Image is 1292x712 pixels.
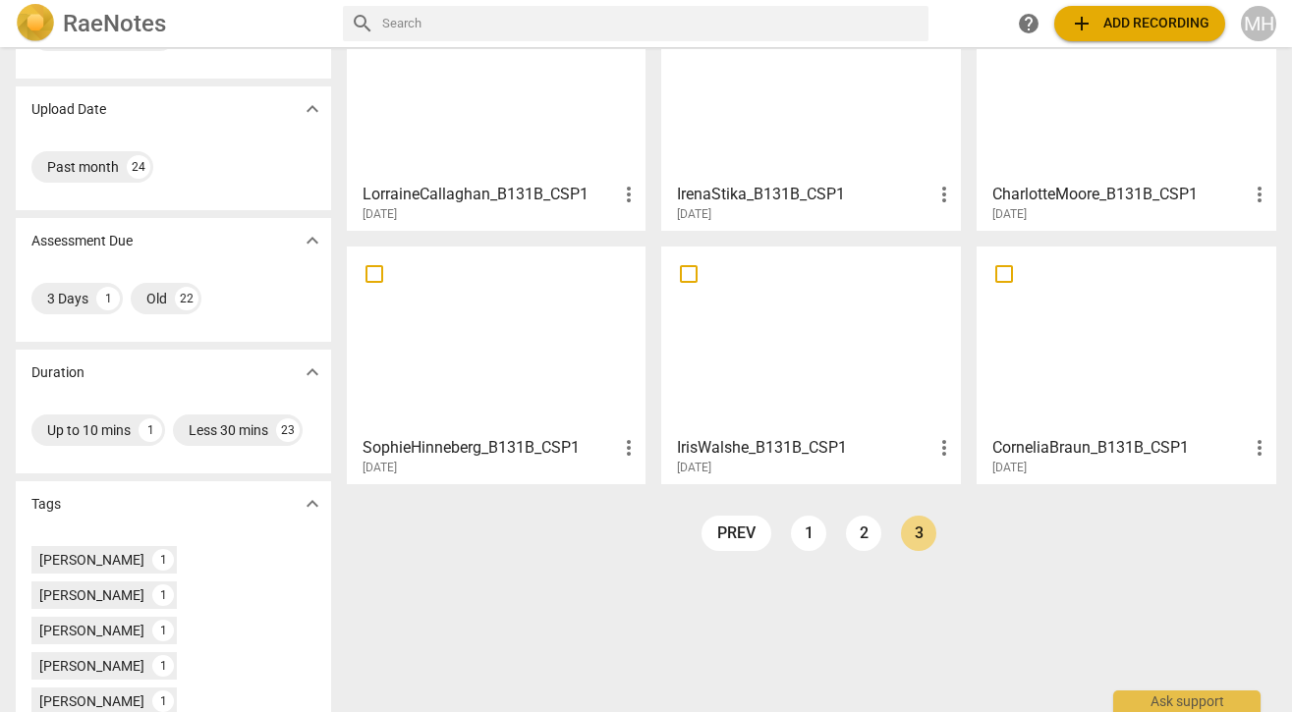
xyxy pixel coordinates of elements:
span: more_vert [1248,183,1271,206]
div: 1 [96,287,120,310]
h3: IrisWalshe_B131B_CSP1 [677,436,932,460]
span: more_vert [1248,436,1271,460]
span: [DATE] [363,206,397,223]
span: [DATE] [992,206,1027,223]
span: expand_more [301,229,324,252]
span: Add recording [1070,12,1209,35]
span: search [351,12,374,35]
div: [PERSON_NAME] [39,656,144,676]
p: Duration [31,362,84,383]
div: Old [146,289,167,308]
p: Upload Date [31,99,106,120]
div: 1 [152,620,174,641]
div: 1 [139,418,162,442]
span: [DATE] [677,460,711,476]
input: Search [382,8,921,39]
div: 1 [152,549,174,571]
div: 23 [276,418,300,442]
div: 22 [175,287,198,310]
a: Help [1011,6,1046,41]
a: Page 3 is your current page [901,516,936,551]
div: [PERSON_NAME] [39,550,144,570]
a: SophieHinneberg_B131B_CSP1[DATE] [354,253,640,475]
p: Tags [31,494,61,515]
a: Page 1 [791,516,826,551]
div: 1 [152,584,174,606]
div: 1 [152,690,174,712]
span: [DATE] [363,460,397,476]
span: more_vert [932,436,956,460]
div: 1 [152,655,174,677]
span: help [1017,12,1040,35]
button: Show more [298,357,327,387]
span: add [1070,12,1094,35]
h3: IrenaStika_B131B_CSP1 [677,183,932,206]
h3: CorneliaBraun_B131B_CSP1 [992,436,1248,460]
div: Past month [47,157,119,177]
span: expand_more [301,97,324,121]
a: LogoRaeNotes [16,4,327,43]
h3: LorraineCallaghan_B131B_CSP1 [363,183,618,206]
button: Show more [298,489,327,519]
a: IrisWalshe_B131B_CSP1[DATE] [668,253,954,475]
span: expand_more [301,360,324,384]
span: [DATE] [677,206,711,223]
span: [DATE] [992,460,1027,476]
div: 24 [127,155,150,179]
h3: SophieHinneberg_B131B_CSP1 [363,436,618,460]
span: more_vert [932,183,956,206]
button: Upload [1054,6,1225,41]
div: Up to 10 mins [47,420,131,440]
div: 3 Days [47,289,88,308]
button: Show more [298,94,327,124]
p: Assessment Due [31,231,133,251]
span: expand_more [301,492,324,516]
div: Less 30 mins [189,420,268,440]
div: Ask support [1113,690,1261,712]
h3: CharlotteMoore_B131B_CSP1 [992,183,1248,206]
div: [PERSON_NAME] [39,691,144,711]
div: [PERSON_NAME] [39,585,144,605]
button: MH [1241,6,1276,41]
a: prev [702,516,771,551]
h2: RaeNotes [63,10,166,37]
a: Page 2 [846,516,881,551]
a: CorneliaBraun_B131B_CSP1[DATE] [983,253,1269,475]
button: Show more [298,226,327,255]
div: [PERSON_NAME] [39,621,144,640]
span: more_vert [617,183,641,206]
span: more_vert [617,436,641,460]
img: Logo [16,4,55,43]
